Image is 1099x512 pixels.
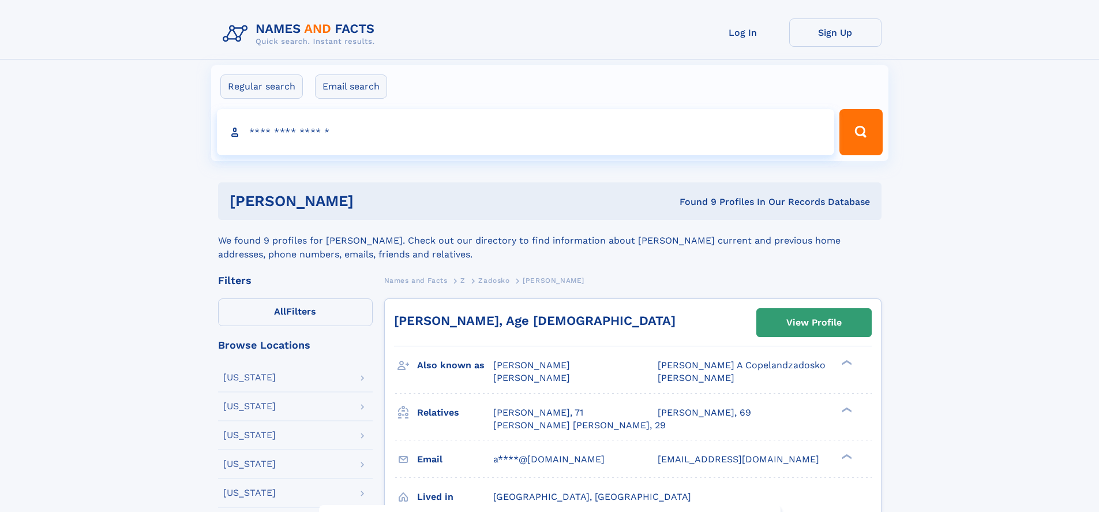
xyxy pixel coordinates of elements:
a: Names and Facts [384,273,448,287]
a: View Profile [757,309,871,337]
div: ❯ [839,359,853,367]
div: [US_STATE] [223,373,276,382]
h3: Relatives [417,403,493,423]
div: [US_STATE] [223,488,276,498]
div: Browse Locations [218,340,373,350]
label: Filters [218,298,373,326]
span: [PERSON_NAME] [658,372,734,383]
span: [GEOGRAPHIC_DATA], [GEOGRAPHIC_DATA] [493,491,691,502]
h3: Lived in [417,487,493,507]
a: [PERSON_NAME] [PERSON_NAME], 29 [493,419,666,432]
div: View Profile [786,309,842,336]
button: Search Button [839,109,882,155]
label: Regular search [220,74,303,99]
span: [EMAIL_ADDRESS][DOMAIN_NAME] [658,454,819,465]
div: Found 9 Profiles In Our Records Database [516,196,870,208]
span: All [274,306,286,317]
div: ❯ [839,453,853,460]
a: Z [460,273,466,287]
h3: Email [417,450,493,469]
span: [PERSON_NAME] [493,360,570,371]
a: [PERSON_NAME], 71 [493,406,583,419]
a: [PERSON_NAME], Age [DEMOGRAPHIC_DATA] [394,313,676,328]
div: [US_STATE] [223,402,276,411]
img: Logo Names and Facts [218,18,384,50]
div: [US_STATE] [223,459,276,469]
div: [US_STATE] [223,431,276,440]
h1: [PERSON_NAME] [230,194,517,208]
span: [PERSON_NAME] [523,276,584,285]
a: Log In [697,18,789,47]
span: Zadosko [478,276,509,285]
a: [PERSON_NAME], 69 [658,406,751,419]
label: Email search [315,74,387,99]
div: We found 9 profiles for [PERSON_NAME]. Check out our directory to find information about [PERSON_... [218,220,882,261]
span: Z [460,276,466,285]
a: Sign Up [789,18,882,47]
span: [PERSON_NAME] [493,372,570,383]
span: [PERSON_NAME] A Copelandzadosko [658,360,826,371]
input: search input [217,109,835,155]
div: ❯ [839,406,853,413]
a: Zadosko [478,273,509,287]
h3: Also known as [417,356,493,375]
div: Filters [218,275,373,286]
